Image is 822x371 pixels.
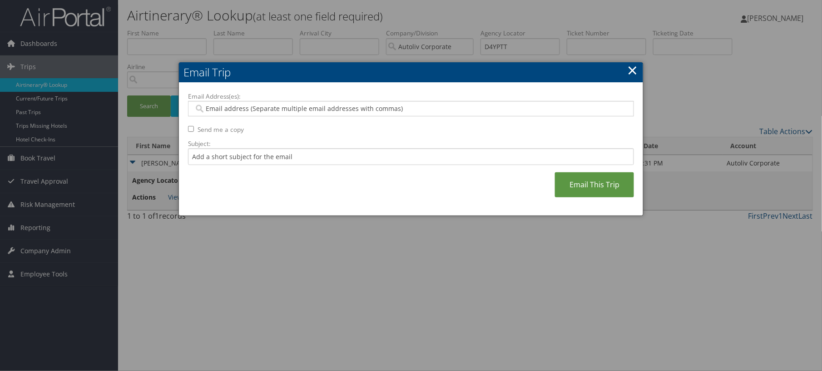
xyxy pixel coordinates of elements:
[194,104,620,113] input: Email address (Separate multiple email addresses with commas)
[555,172,634,197] a: Email This Trip
[188,139,634,148] label: Subject:
[179,62,643,82] h2: Email Trip
[198,125,244,134] label: Send me a copy
[188,148,634,165] input: Add a short subject for the email
[188,92,634,101] label: Email Address(es):
[628,61,638,79] a: ×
